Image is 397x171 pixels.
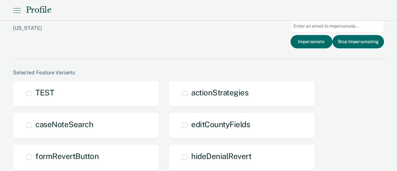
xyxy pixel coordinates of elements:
div: Profile [26,6,51,15]
button: Impersonate [291,35,332,48]
div: [US_STATE] [13,25,286,42]
span: caseNoteSearch [35,120,93,129]
span: formRevertButton [35,152,99,161]
span: editCountyFields [191,120,250,129]
span: hideDenialRevert [191,152,251,161]
span: actionStrategies [191,88,248,97]
input: Enter an email to impersonate... [291,20,384,32]
span: TEST [35,88,54,97]
div: Selected Feature Variants [13,69,384,76]
button: Stop Impersonating [332,35,384,48]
